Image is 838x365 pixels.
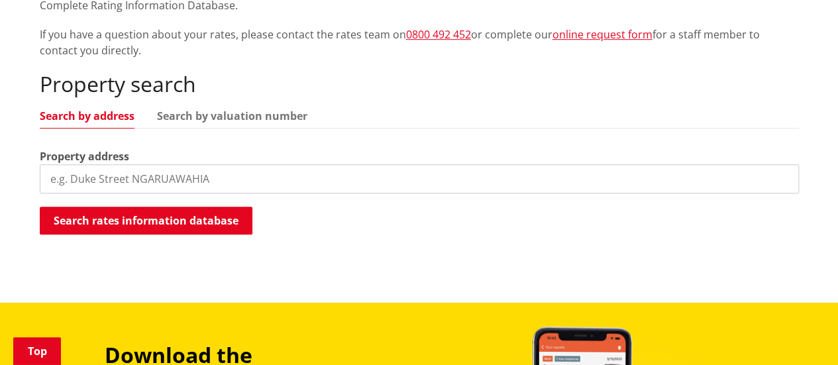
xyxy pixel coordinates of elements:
[406,27,471,42] a: 0800 492 452
[13,337,61,365] a: Top
[552,27,653,42] a: online request form
[40,148,129,164] label: Property address
[40,72,799,97] h2: Property search
[40,111,134,121] a: Search by address
[40,207,252,235] button: Search rates information database
[40,26,799,58] p: If you have a question about your rates, please contact the rates team on or complete our for a s...
[157,111,307,121] a: Search by valuation number
[40,164,799,193] input: e.g. Duke Street NGARUAWAHIA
